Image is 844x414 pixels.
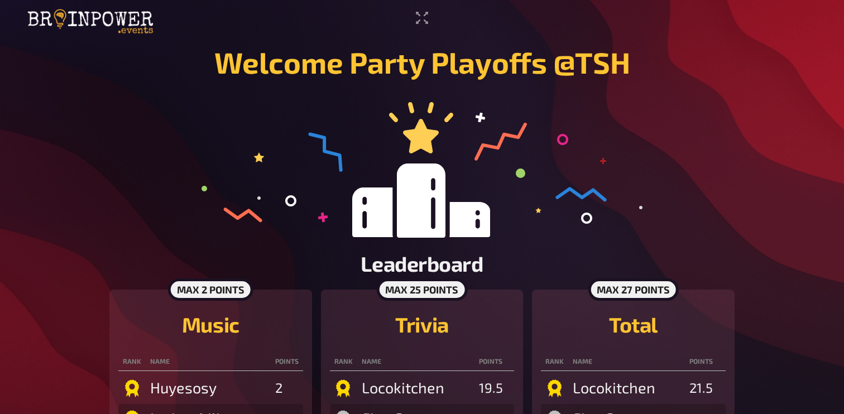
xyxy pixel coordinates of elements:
[541,353,568,371] th: Rank
[685,373,726,402] td: 21.5
[573,378,680,397] div: Locokitchen
[377,278,468,301] div: max 25 points
[588,278,679,301] div: max 27 points
[685,353,726,371] th: points
[411,9,433,27] button: Enter Fullscreen
[150,378,266,397] div: Huyesosy
[541,312,726,337] h2: Total
[271,373,303,402] td: 2
[362,378,470,397] div: Locokitchen
[214,45,630,80] h1: Welcome Party Playoffs @TSH
[330,353,357,371] th: Rank
[568,353,685,371] th: Name
[357,353,474,371] th: Name
[330,312,515,337] h2: Trivia
[168,278,253,301] div: max 2 points
[118,353,146,371] th: Rank
[474,373,514,402] td: 19.5
[271,353,303,371] th: points
[474,353,514,371] th: points
[361,251,483,276] h2: Leaderboard
[118,312,303,337] h2: Music
[146,353,271,371] th: Name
